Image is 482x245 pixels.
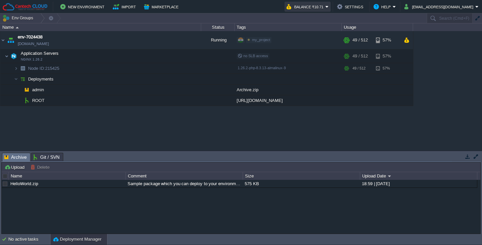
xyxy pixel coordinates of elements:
[144,3,180,11] button: Marketplace
[235,23,341,31] div: Tags
[352,63,366,74] div: 49 / 512
[287,3,325,11] button: Balance ₹10.71
[337,3,365,11] button: Settings
[18,85,22,95] img: AMDAwAAAACH5BAEAAAAALAAAAAABAAEAAAICRAEAOw==
[9,49,18,63] img: AMDAwAAAACH5BAEAAAAALAAAAAABAAEAAAICRAEAOw==
[374,3,393,11] button: Help
[6,31,15,49] img: AMDAwAAAACH5BAEAAAAALAAAAAABAAEAAAICRAEAOw==
[238,54,268,58] span: no SLB access
[0,31,6,49] img: AMDAwAAAACH5BAEAAAAALAAAAAABAAEAAAICRAEAOw==
[5,49,9,63] img: AMDAwAAAACH5BAEAAAAALAAAAAABAAEAAAICRAEAOw==
[27,76,55,82] a: Deployments
[22,85,31,95] img: AMDAwAAAACH5BAEAAAAALAAAAAABAAEAAAICRAEAOw==
[31,98,46,103] a: ROOT
[22,95,31,106] img: AMDAwAAAACH5BAEAAAAALAAAAAABAAEAAAICRAEAOw==
[404,3,475,11] button: [EMAIL_ADDRESS][DOMAIN_NAME]
[2,3,48,11] img: Cantech Cloud
[53,236,101,243] button: Deployment Manager
[252,38,270,42] span: my_project
[352,31,368,49] div: 49 / 512
[360,172,477,180] div: Upload Date
[30,164,52,170] button: Delete
[238,66,286,70] span: 1.26.2-php-8.3.13-almalinux-9
[10,181,38,186] a: HelloWorld.zip
[18,40,49,47] a: [DOMAIN_NAME]
[20,51,60,56] a: Application ServersNGINX 1.26.2
[31,87,45,93] a: admin
[14,63,18,74] img: AMDAwAAAACH5BAEAAAAALAAAAAABAAEAAAICRAEAOw==
[4,153,27,161] span: Archive
[9,172,126,180] div: Name
[113,3,138,11] button: Import
[235,85,342,95] div: Archive.zip
[14,74,18,84] img: AMDAwAAAACH5BAEAAAAALAAAAAABAAEAAAICRAEAOw==
[21,57,43,62] span: NGINX 1.26.2
[342,23,413,31] div: Usage
[1,23,201,31] div: Name
[60,3,106,11] button: New Environment
[8,234,50,245] div: No active tasks
[18,34,43,40] a: env-7024438
[4,164,26,170] button: Upload
[360,180,477,188] div: 18:59 | [DATE]
[202,23,234,31] div: Status
[201,31,235,49] div: Running
[376,63,398,74] div: 57%
[2,13,35,23] button: Env Groups
[28,66,45,71] span: Node ID:
[27,66,60,71] a: Node ID:215425
[376,49,398,63] div: 57%
[126,180,242,188] div: Sample package which you can deploy to your environment. Feel free to delete and upload a package...
[18,63,27,74] img: AMDAwAAAACH5BAEAAAAALAAAAAABAAEAAAICRAEAOw==
[16,27,19,28] img: AMDAwAAAACH5BAEAAAAALAAAAAABAAEAAAICRAEAOw==
[27,66,60,71] span: 215425
[243,180,359,188] div: 575 KB
[352,49,368,63] div: 49 / 512
[18,74,27,84] img: AMDAwAAAACH5BAEAAAAALAAAAAABAAEAAAICRAEAOw==
[376,31,398,49] div: 57%
[33,153,60,161] span: Git / SVN
[243,172,360,180] div: Size
[20,50,60,56] span: Application Servers
[18,95,22,106] img: AMDAwAAAACH5BAEAAAAALAAAAAABAAEAAAICRAEAOw==
[235,95,342,106] div: [URL][DOMAIN_NAME]
[126,172,243,180] div: Comment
